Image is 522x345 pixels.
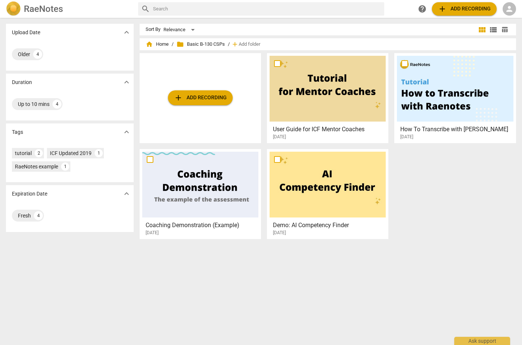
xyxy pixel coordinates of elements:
div: Ask support [454,337,510,345]
button: Upload [432,2,497,16]
div: Older [18,51,30,58]
a: LogoRaeNotes [6,1,132,16]
img: Logo [6,1,21,16]
span: [DATE] [400,134,413,140]
button: Show more [121,188,132,199]
p: Upload Date [12,29,40,36]
span: view_module [478,25,487,34]
span: expand_more [122,28,131,37]
span: add [438,4,447,13]
a: Demo: AI Competency Finder[DATE] [270,152,386,236]
span: Basic B-130 CSPs [176,41,225,48]
a: How To Transcribe with [PERSON_NAME][DATE] [397,56,513,140]
span: add [174,93,183,102]
button: Show more [121,77,132,88]
h2: RaeNotes [24,4,63,14]
button: Table view [499,24,510,35]
span: table_chart [501,26,508,33]
span: expand_more [122,189,131,198]
div: Sort By [146,27,160,32]
span: / [228,42,230,47]
span: [DATE] [273,230,286,236]
div: 4 [33,50,42,59]
div: 4 [34,211,43,220]
div: RaeNotes example [15,163,58,170]
button: List view [488,24,499,35]
a: Help [416,2,429,16]
div: Relevance [163,24,197,36]
span: expand_more [122,128,131,136]
p: Duration [12,78,32,86]
span: Add recording [174,93,227,102]
button: Show more [121,126,132,138]
span: Add recording [438,4,491,13]
div: 1 [61,162,69,171]
div: Fresh [18,212,31,219]
input: Search [153,3,382,15]
button: Show more [121,27,132,38]
span: help [418,4,427,13]
button: Tile view [477,24,488,35]
div: 2 [35,149,43,157]
span: Add folder [239,42,260,47]
p: Expiration Date [12,190,47,198]
h3: Demo: AI Competency Finder [273,221,386,230]
div: Up to 10 mins [18,100,50,108]
button: Upload [168,90,233,105]
div: ICF Updated 2019 [50,149,92,157]
span: expand_more [122,78,131,87]
h3: How To Transcribe with RaeNotes [400,125,514,134]
div: tutorial [15,149,32,157]
span: Home [146,41,169,48]
span: home [146,41,153,48]
h3: User Guide for ICF Mentor Coaches [273,125,386,134]
span: [DATE] [273,134,286,140]
span: add [231,41,239,48]
span: search [141,4,150,13]
span: person [505,4,514,13]
h3: Coaching Demonstration (Example) [146,221,259,230]
p: Tags [12,128,23,136]
a: Coaching Demonstration (Example)[DATE] [142,152,258,236]
div: 1 [95,149,103,157]
div: 4 [52,100,61,109]
span: view_list [489,25,498,34]
span: / [172,42,174,47]
span: folder [176,41,184,48]
a: User Guide for ICF Mentor Coaches[DATE] [270,56,386,140]
span: [DATE] [146,230,159,236]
